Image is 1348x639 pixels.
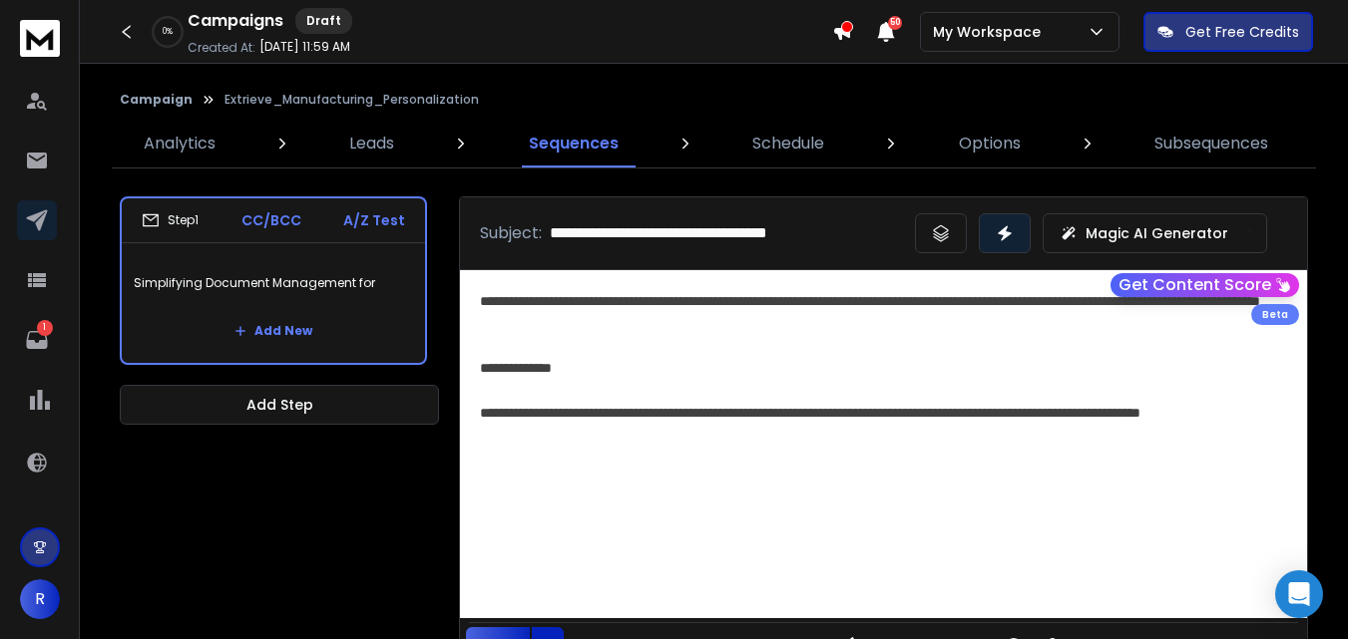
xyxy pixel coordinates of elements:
[259,39,350,55] p: [DATE] 11:59 AM
[1275,570,1323,618] div: Open Intercom Messenger
[219,311,328,351] button: Add New
[37,320,53,336] p: 1
[144,132,216,156] p: Analytics
[480,221,542,245] p: Subject:
[188,40,255,56] p: Created At:
[1142,120,1280,167] a: Subsequences
[134,255,413,311] p: Simplifying Document Management for
[933,22,1049,42] p: My Workspace
[20,579,60,619] button: R
[188,9,283,33] h1: Campaigns
[120,92,193,108] button: Campaign
[120,385,439,425] button: Add Step
[1111,273,1299,297] button: Get Content Score
[1043,213,1267,253] button: Magic AI Generator
[17,320,57,360] a: 1
[740,120,836,167] a: Schedule
[1143,12,1313,52] button: Get Free Credits
[959,132,1021,156] p: Options
[225,92,479,108] p: Extrieve_Manufacturing_Personalization
[1086,223,1228,243] p: Magic AI Generator
[752,132,824,156] p: Schedule
[295,8,352,34] div: Draft
[163,26,173,38] p: 0 %
[120,196,427,365] li: Step1CC/BCCA/Z TestSimplifying Document Management forAdd New
[337,120,406,167] a: Leads
[947,120,1033,167] a: Options
[132,120,227,167] a: Analytics
[349,132,394,156] p: Leads
[1251,304,1299,325] div: Beta
[1154,132,1268,156] p: Subsequences
[241,210,301,230] p: CC/BCC
[529,132,619,156] p: Sequences
[343,210,405,230] p: A/Z Test
[888,16,902,30] span: 50
[517,120,631,167] a: Sequences
[1185,22,1299,42] p: Get Free Credits
[142,211,199,229] div: Step 1
[20,20,60,57] img: logo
